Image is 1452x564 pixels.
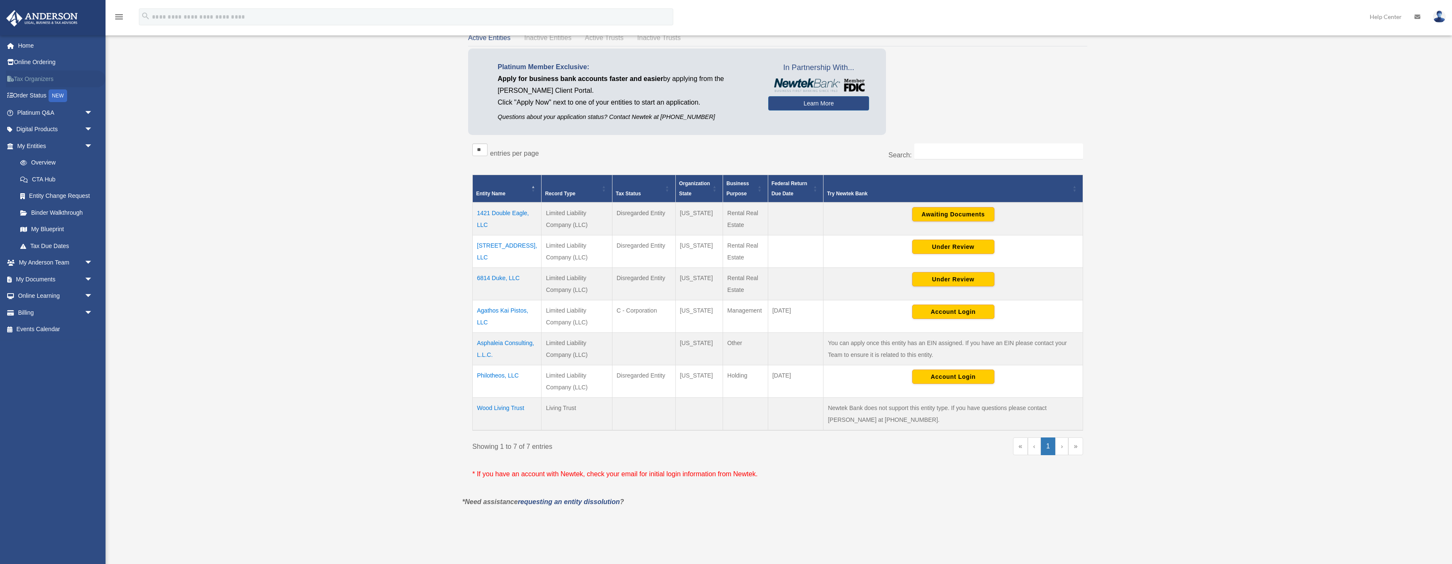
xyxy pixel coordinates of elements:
[6,288,106,305] a: Online Learningarrow_drop_down
[675,365,723,397] td: [US_STATE]
[824,332,1083,365] td: You can apply once this entity has an EIN assigned. If you have an EIN please contact your Team t...
[912,308,994,314] a: Account Login
[84,254,101,272] span: arrow_drop_down
[912,305,994,319] button: Account Login
[542,267,612,300] td: Limited Liability Company (LLC)
[726,181,749,197] span: Business Purpose
[912,207,994,221] button: Awaiting Documents
[612,202,675,235] td: Disregarded Entity
[1013,437,1028,455] a: First
[84,121,101,138] span: arrow_drop_down
[473,397,542,430] td: Wood Living Trust
[542,175,612,202] th: Record Type: Activate to sort
[498,73,756,97] p: by applying from the [PERSON_NAME] Client Portal.
[4,10,80,27] img: Anderson Advisors Platinum Portal
[1433,11,1446,23] img: User Pic
[472,468,1083,480] p: * If you have an account with Newtek, check your email for initial login information from Newtek.
[6,37,106,54] a: Home
[768,365,824,397] td: [DATE]
[462,498,624,505] em: *Need assistance ?
[473,365,542,397] td: Philotheos, LLC
[612,267,675,300] td: Disregarded Entity
[723,365,768,397] td: Holding
[6,254,106,271] a: My Anderson Teamarrow_drop_down
[675,300,723,332] td: [US_STATE]
[723,332,768,365] td: Other
[542,300,612,332] td: Limited Liability Company (LLC)
[114,15,124,22] a: menu
[768,61,869,75] span: In Partnership With...
[768,175,824,202] th: Federal Return Due Date: Activate to sort
[542,332,612,365] td: Limited Liability Company (LLC)
[768,300,824,332] td: [DATE]
[889,151,912,159] label: Search:
[723,235,768,267] td: Rental Real Estate
[912,370,994,384] button: Account Login
[912,240,994,254] button: Under Review
[12,237,101,254] a: Tax Due Dates
[612,235,675,267] td: Disregarded Entity
[473,332,542,365] td: Asphaleia Consulting, L.L.C.
[723,267,768,300] td: Rental Real Estate
[1068,437,1083,455] a: Last
[524,34,572,41] span: Inactive Entities
[1028,437,1041,455] a: Previous
[6,321,106,338] a: Events Calendar
[723,202,768,235] td: Rental Real Estate
[1055,437,1068,455] a: Next
[498,112,756,122] p: Questions about your application status? Contact Newtek at [PHONE_NUMBER]
[542,365,612,397] td: Limited Liability Company (LLC)
[6,70,106,87] a: Tax Organizers
[6,54,106,71] a: Online Ordering
[473,267,542,300] td: 6814 Duke, LLC
[473,175,542,202] th: Entity Name: Activate to invert sorting
[6,304,106,321] a: Billingarrow_drop_down
[824,397,1083,430] td: Newtek Bank does not support this entity type. If you have questions please contact [PERSON_NAME]...
[637,34,681,41] span: Inactive Trusts
[84,138,101,155] span: arrow_drop_down
[468,34,510,41] span: Active Entities
[12,171,101,188] a: CTA Hub
[12,204,101,221] a: Binder Walkthrough
[772,181,807,197] span: Federal Return Due Date
[1041,437,1056,455] a: 1
[723,175,768,202] th: Business Purpose: Activate to sort
[772,78,865,92] img: NewtekBankLogoSM.png
[612,175,675,202] th: Tax Status: Activate to sort
[141,11,150,21] i: search
[616,191,641,197] span: Tax Status
[675,235,723,267] td: [US_STATE]
[827,189,1070,199] div: Try Newtek Bank
[473,202,542,235] td: 1421 Double Eagle, LLC
[912,372,994,379] a: Account Login
[473,235,542,267] td: [STREET_ADDRESS], LLC
[6,271,106,288] a: My Documentsarrow_drop_down
[542,235,612,267] td: Limited Liability Company (LLC)
[912,272,994,286] button: Under Review
[542,397,612,430] td: Living Trust
[824,175,1083,202] th: Try Newtek Bank : Activate to sort
[49,89,67,102] div: NEW
[498,61,756,73] p: Platinum Member Exclusive:
[675,175,723,202] th: Organization State: Activate to sort
[6,138,101,154] a: My Entitiesarrow_drop_down
[498,97,756,108] p: Click "Apply Now" next to one of your entities to start an application.
[675,332,723,365] td: [US_STATE]
[84,304,101,321] span: arrow_drop_down
[12,221,101,238] a: My Blueprint
[12,154,97,171] a: Overview
[518,498,620,505] a: requesting an entity dissolution
[6,87,106,105] a: Order StatusNEW
[490,150,539,157] label: entries per page
[675,202,723,235] td: [US_STATE]
[12,188,101,205] a: Entity Change Request
[723,300,768,332] td: Management
[84,288,101,305] span: arrow_drop_down
[612,365,675,397] td: Disregarded Entity
[612,300,675,332] td: C - Corporation
[675,267,723,300] td: [US_STATE]
[6,121,106,138] a: Digital Productsarrow_drop_down
[545,191,575,197] span: Record Type
[585,34,624,41] span: Active Trusts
